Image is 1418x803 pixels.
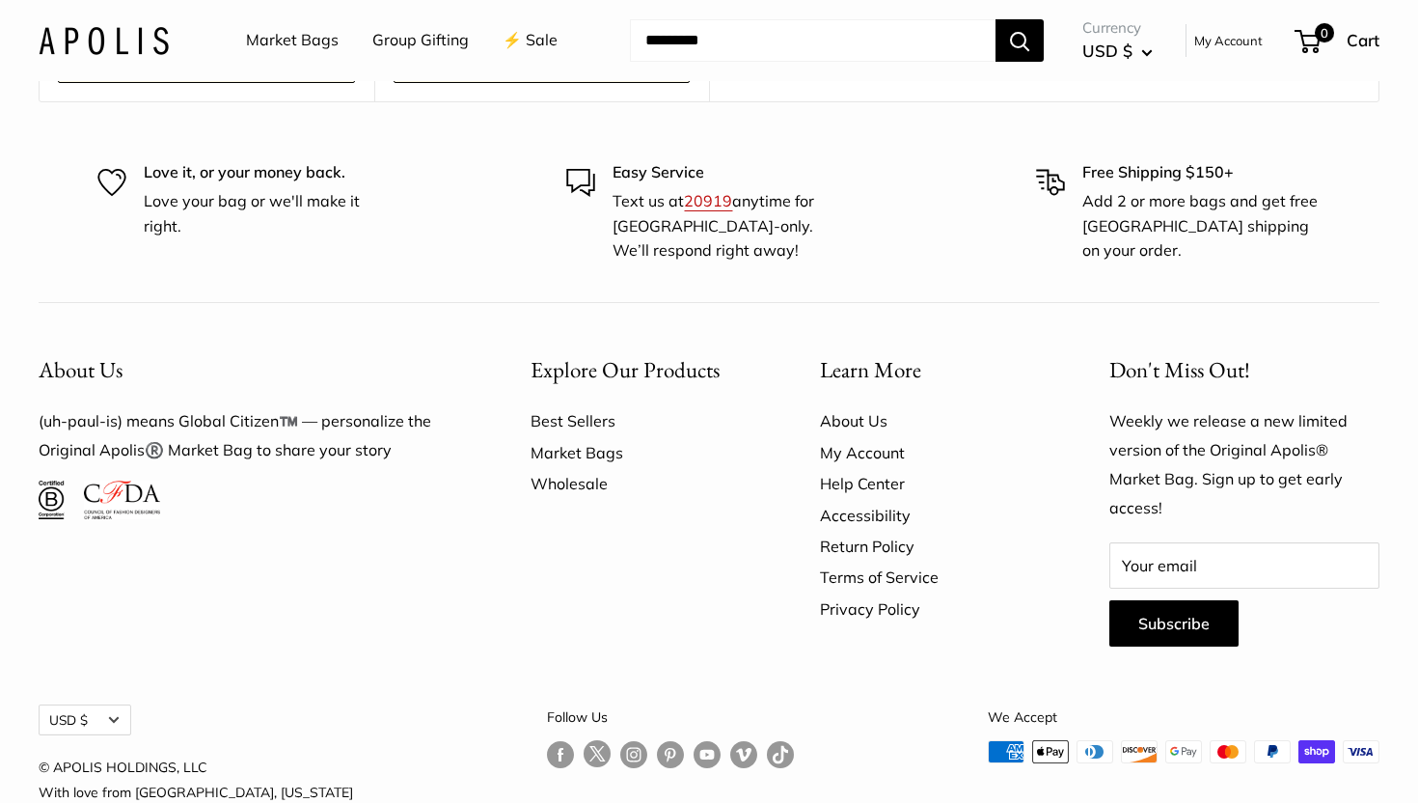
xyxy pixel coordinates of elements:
[15,730,206,788] iframe: Sign Up via Text for Offers
[1109,407,1379,523] p: Weekly we release a new limited version of the Original Apolis® Market Bag. Sign up to get early ...
[503,26,558,55] a: ⚡️ Sale
[988,705,1379,730] p: We Accept
[684,191,732,210] a: 20919
[995,19,1044,62] button: Search
[820,351,1042,389] button: Learn More
[531,355,720,384] span: Explore Our Products
[620,740,647,768] a: Follow us on Instagram
[820,531,1042,562] a: Return Policy
[39,355,123,384] span: About Us
[246,26,339,55] a: Market Bags
[613,189,851,263] p: Text us at anytime for [GEOGRAPHIC_DATA]-only. We’ll respond right away!
[820,405,1042,436] a: About Us
[820,437,1042,468] a: My Account
[39,351,463,389] button: About Us
[820,500,1042,531] a: Accessibility
[1082,14,1153,42] span: Currency
[531,437,752,468] a: Market Bags
[144,189,382,238] p: Love your bag or we'll make it right.
[584,740,611,775] a: Follow us on Twitter
[694,740,721,768] a: Follow us on YouTube
[1296,25,1379,56] a: 0 Cart
[1109,351,1379,389] p: Don't Miss Out!
[531,468,752,499] a: Wholesale
[1082,36,1153,67] button: USD $
[1109,600,1239,647] button: Subscribe
[820,468,1042,499] a: Help Center
[1082,41,1132,61] span: USD $
[1315,23,1334,42] span: 0
[1347,30,1379,50] span: Cart
[730,740,757,768] a: Follow us on Vimeo
[39,705,131,735] button: USD $
[531,405,752,436] a: Best Sellers
[630,19,995,62] input: Search...
[39,481,65,519] img: Certified B Corporation
[1082,189,1321,263] p: Add 2 or more bags and get free [GEOGRAPHIC_DATA] shipping on your order.
[84,481,160,519] img: Council of Fashion Designers of America Member
[820,355,921,384] span: Learn More
[1194,29,1263,52] a: My Account
[547,705,794,730] p: Follow Us
[144,160,382,185] p: Love it, or your money back.
[767,740,794,768] a: Follow us on Tumblr
[1082,160,1321,185] p: Free Shipping $150+
[820,594,1042,624] a: Privacy Policy
[547,740,574,768] a: Follow us on Facebook
[372,26,469,55] a: Group Gifting
[657,740,684,768] a: Follow us on Pinterest
[39,26,169,54] img: Apolis
[613,160,851,185] p: Easy Service
[39,407,463,465] p: (uh-paul-is) means Global Citizen™️ — personalize the Original Apolis®️ Market Bag to share your ...
[531,351,752,389] button: Explore Our Products
[820,562,1042,593] a: Terms of Service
